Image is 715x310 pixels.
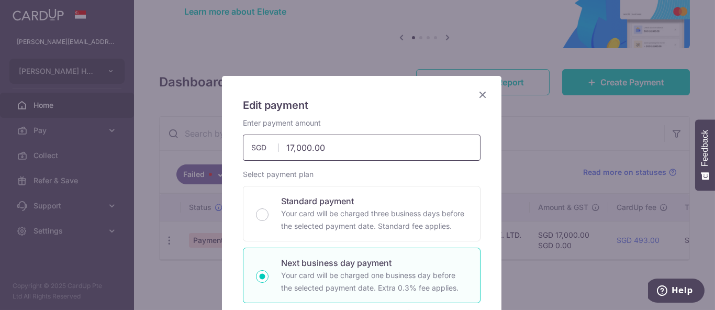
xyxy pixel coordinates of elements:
[700,130,710,167] span: Feedback
[281,195,467,207] p: Standard payment
[281,269,467,294] p: Your card will be charged one business day before the selected payment date. Extra 0.3% fee applies.
[243,118,321,128] label: Enter payment amount
[243,135,481,161] input: 0.00
[648,279,705,305] iframe: Opens a widget where you can find more information
[281,257,467,269] p: Next business day payment
[243,97,481,114] h5: Edit payment
[243,169,314,180] label: Select payment plan
[281,207,467,233] p: Your card will be charged three business days before the selected payment date. Standard fee appl...
[695,119,715,191] button: Feedback - Show survey
[476,88,489,101] button: Close
[251,142,278,153] span: SGD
